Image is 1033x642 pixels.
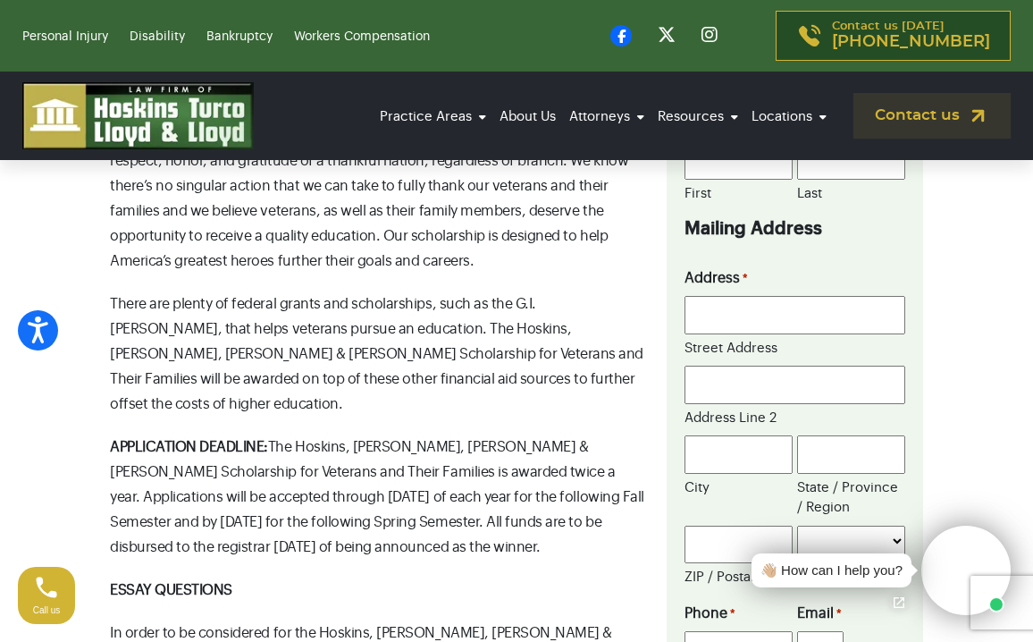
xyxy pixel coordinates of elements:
[684,404,905,429] label: Address Line 2
[832,33,990,51] span: [PHONE_NUMBER]
[22,30,108,43] a: Personal Injury
[684,180,793,205] label: First
[375,92,491,141] a: Practice Areas
[797,180,905,205] label: Last
[747,92,831,141] a: Locations
[110,583,232,597] strong: ESSAY QUESTIONS
[110,440,268,454] strong: APPLICATION DEADLINE:
[684,603,735,624] label: Phone
[653,92,743,141] a: Resources
[684,218,905,240] h5: Mailing Address
[684,334,905,359] label: Street Address
[684,563,793,588] label: ZIP / Postal Code
[776,11,1011,61] a: Contact us [DATE][PHONE_NUMBER]
[832,21,990,51] p: Contact us [DATE]
[206,30,273,43] a: Bankruptcy
[797,474,905,519] label: State / Province / Region
[880,584,918,621] a: Open chat
[110,291,645,417] p: There are plenty of federal grants and scholarships, such as the G.I. [PERSON_NAME], that helps v...
[22,82,254,149] img: logo
[495,92,560,141] a: About Us
[684,474,793,499] label: City
[684,267,747,289] legend: Address
[110,123,645,274] p: Our attorneys believe the men and women who served in our military deserve the respect, honor, an...
[760,561,903,581] div: 👋🏼 How can I help you?
[853,93,1011,139] a: Contact us
[565,92,649,141] a: Attorneys
[33,605,61,615] span: Call us
[110,435,645,560] p: The Hoskins, [PERSON_NAME], [PERSON_NAME] & [PERSON_NAME] Scholarship for Veterans and Their Fami...
[130,30,185,43] a: Disability
[294,30,430,43] a: Workers Compensation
